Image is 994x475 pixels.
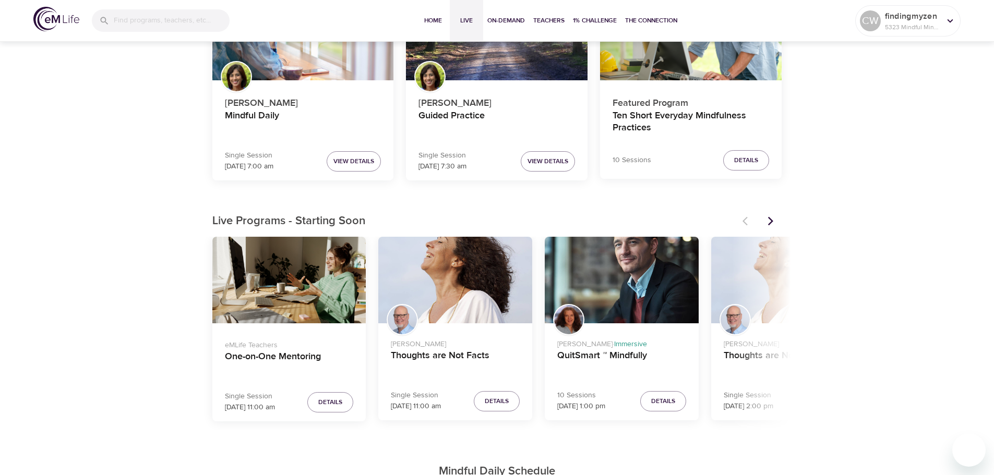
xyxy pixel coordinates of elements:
[225,391,275,402] p: Single Session
[613,92,769,110] p: Featured Program
[885,22,940,32] p: 5323 Mindful Minutes
[225,110,381,135] h4: Mindful Daily
[225,161,273,172] p: [DATE] 7:00 am
[454,15,479,26] span: Live
[212,213,736,230] p: Live Programs - Starting Soon
[225,92,381,110] p: [PERSON_NAME]
[557,335,686,350] p: [PERSON_NAME] ·
[225,150,273,161] p: Single Session
[225,351,354,376] h4: One-on-One Mentoring
[557,350,686,375] h4: QuitSmart ™ Mindfully
[640,391,686,411] button: Details
[391,401,441,412] p: [DATE] 11:00 am
[391,350,520,375] h4: Thoughts are Not Facts
[614,339,647,349] span: Immersive
[307,392,353,412] button: Details
[474,391,520,411] button: Details
[327,151,381,172] button: View Details
[723,150,769,170] button: Details
[952,433,986,467] iframe: Button to launch messaging window
[391,335,520,350] p: [PERSON_NAME]
[734,155,758,166] span: Details
[521,151,575,172] button: View Details
[860,10,881,31] div: CW
[711,237,865,323] button: Thoughts are Not Facts
[724,335,853,350] p: [PERSON_NAME]
[33,7,79,31] img: logo
[651,396,675,407] span: Details
[545,237,699,323] button: QuitSmart ™ Mindfully
[114,9,230,32] input: Find programs, teachers, etc...
[724,390,773,401] p: Single Session
[487,15,525,26] span: On-Demand
[528,156,568,167] span: View Details
[613,110,769,135] h4: Ten Short Everyday Mindfulness Practices
[418,161,466,172] p: [DATE] 7:30 am
[724,350,853,375] h4: Thoughts are Not Facts
[418,110,575,135] h4: Guided Practice
[485,396,509,407] span: Details
[557,401,605,412] p: [DATE] 1:00 pm
[625,15,677,26] span: The Connection
[225,402,275,413] p: [DATE] 11:00 am
[333,156,374,167] span: View Details
[885,10,940,22] p: findingmyzen
[759,210,782,233] button: Next items
[225,336,354,351] p: eMLife Teachers
[212,237,366,323] button: One-on-One Mentoring
[418,92,575,110] p: [PERSON_NAME]
[391,390,441,401] p: Single Session
[613,155,651,166] p: 10 Sessions
[378,237,532,323] button: Thoughts are Not Facts
[573,15,617,26] span: 1% Challenge
[418,150,466,161] p: Single Session
[318,397,342,408] span: Details
[421,15,446,26] span: Home
[533,15,565,26] span: Teachers
[557,390,605,401] p: 10 Sessions
[724,401,773,412] p: [DATE] 2:00 pm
